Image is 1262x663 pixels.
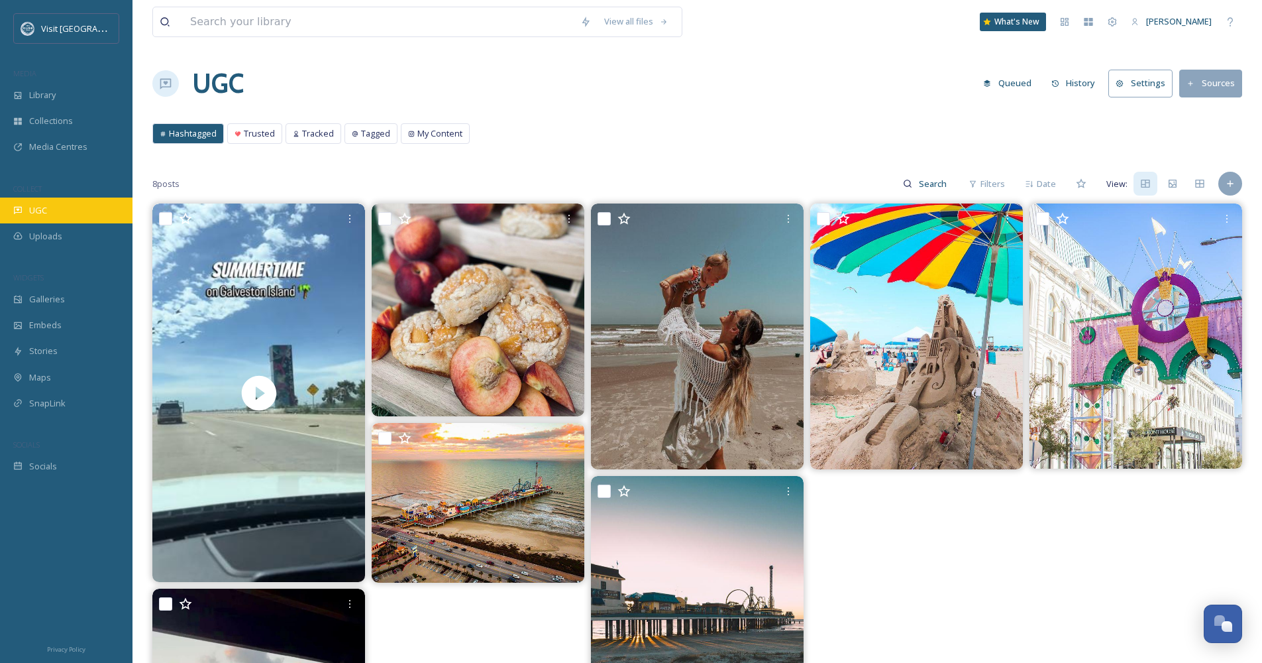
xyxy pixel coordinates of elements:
button: Sources [1179,70,1242,97]
span: WIDGETS [13,272,44,282]
span: Filters [980,178,1005,190]
span: Hashtagged [169,127,217,140]
span: Socials [29,460,57,473]
a: Queued [976,70,1045,96]
img: 358060058_18196126888265258_2969974450503262607_n.jpg [810,204,1023,469]
a: Privacy Policy [47,640,85,656]
img: 356571707_595824065869862_6103397522653429785_n.jpg [591,204,804,469]
img: thumbnail [152,204,365,582]
a: Settings [1108,70,1179,97]
span: Tagged [361,127,390,140]
button: Settings [1108,70,1173,97]
span: Visit [GEOGRAPHIC_DATA] [41,22,144,34]
button: History [1045,70,1102,96]
a: [PERSON_NAME] [1124,9,1218,34]
a: History [1045,70,1109,96]
input: Search your library [184,7,574,36]
span: SnapLink [29,397,66,410]
input: Search [912,170,955,197]
span: [PERSON_NAME] [1146,15,1212,27]
span: 8 posts [152,178,180,190]
span: Trusted [244,127,275,140]
span: Embeds [29,319,62,331]
span: My Content [417,127,462,140]
span: Media Centres [29,141,87,153]
span: View: [1106,178,1128,190]
a: What's New [980,13,1046,31]
img: logo.png [21,22,34,35]
span: Galleries [29,293,65,306]
span: UGC [29,204,47,217]
span: Maps [29,371,51,384]
button: Queued [976,70,1038,96]
video: What’s on your Galveston must-do list? 🌊 Beaches 🎢 Attractions 🎶 Live music 👨‍👩‍👧 Family activiti... [152,204,365,582]
button: Open Chat [1204,605,1242,643]
span: Collections [29,115,73,127]
img: 427882740_18259237585230781_1726954462135876287_n.jpg [1029,204,1242,469]
span: SOCIALS [13,440,40,450]
span: COLLECT [13,184,42,194]
span: Privacy Policy [47,645,85,654]
img: 376269679_694200356067309_357491911483567017_n.jpg [372,204,584,416]
span: MEDIA [13,68,36,78]
a: View all files [598,9,675,34]
img: 429681954_17937084728803724_3564740548304064021_n.jpg [372,423,584,583]
span: Tracked [302,127,334,140]
span: Date [1037,178,1056,190]
span: Uploads [29,230,62,243]
span: Stories [29,345,58,357]
span: Library [29,89,56,101]
a: UGC [192,64,244,103]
